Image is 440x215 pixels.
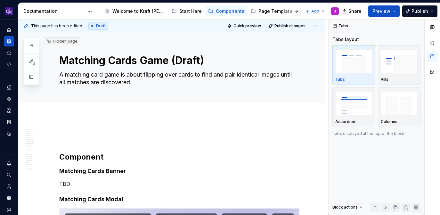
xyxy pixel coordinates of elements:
[335,77,345,82] p: Tabs
[4,59,14,70] a: Code automation
[332,131,420,136] p: Tabs displayed at the top of the block.
[4,128,14,139] a: Data sources
[4,117,14,127] a: Storybook stories
[303,7,327,16] button: Add
[381,119,397,124] p: Columns
[216,8,244,14] div: Components
[4,48,14,58] a: Analytics
[233,23,261,29] span: Quick preview
[332,36,359,43] div: Tabs layout
[31,23,83,29] span: This page has been edited.
[58,70,298,87] textarea: A matching card game is about flipping over cards to find and pair identical images until all mat...
[58,53,298,68] textarea: Matching Cards Game (Draft)
[368,5,400,17] button: Preview
[179,8,202,14] div: Start Here
[23,8,84,14] div: Documentation
[248,6,297,16] a: Page Templates
[332,203,363,212] div: Block actions
[59,152,299,162] h2: Component
[332,45,375,85] button: placeholderTabs
[335,119,355,124] p: Accordion
[335,92,372,115] img: placeholder
[332,87,375,127] button: placeholderAccordion
[381,49,418,73] img: placeholder
[381,77,388,82] p: Pills
[402,5,437,17] button: Publish
[335,49,372,73] img: placeholder
[112,8,165,14] div: Welcome to Kraft [PERSON_NAME]
[339,5,366,17] button: Share
[348,8,362,14] span: Share
[372,8,390,14] span: Preview
[4,204,14,215] button: Contact support
[96,23,106,29] span: Draft
[102,5,302,18] div: Page tree
[266,21,308,30] button: Publish changes
[4,105,14,116] a: Assets
[411,8,428,14] span: Publish
[258,8,295,14] div: Page Templates
[334,9,336,14] div: J
[4,82,14,93] a: Design tokens
[102,6,168,16] a: Welcome to Kraft [PERSON_NAME]
[274,23,306,29] span: Publish changes
[378,45,421,85] button: placeholderPills
[378,87,421,127] button: placeholderColumns
[225,21,264,30] button: Quick preview
[46,39,77,44] div: Hidden page
[59,195,299,203] h4: Matching Cards Modal
[169,6,204,16] a: Start Here
[381,92,418,115] img: placeholder
[311,9,319,14] span: Add
[332,205,358,210] div: Block actions
[206,6,247,16] a: Components
[4,36,14,46] a: Documentation
[59,180,299,188] p: TBD
[4,25,14,35] a: Home
[4,181,14,192] a: Invite team
[31,61,37,66] span: 3
[59,167,299,175] h4: Matching Cards Banner
[4,94,14,104] a: Components
[4,170,14,180] button: Search ⌘K
[4,193,14,203] a: Settings
[4,158,14,169] button: Notifications
[5,7,13,15] img: 0784b2da-6f85-42e6-8793-4468946223dc.png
